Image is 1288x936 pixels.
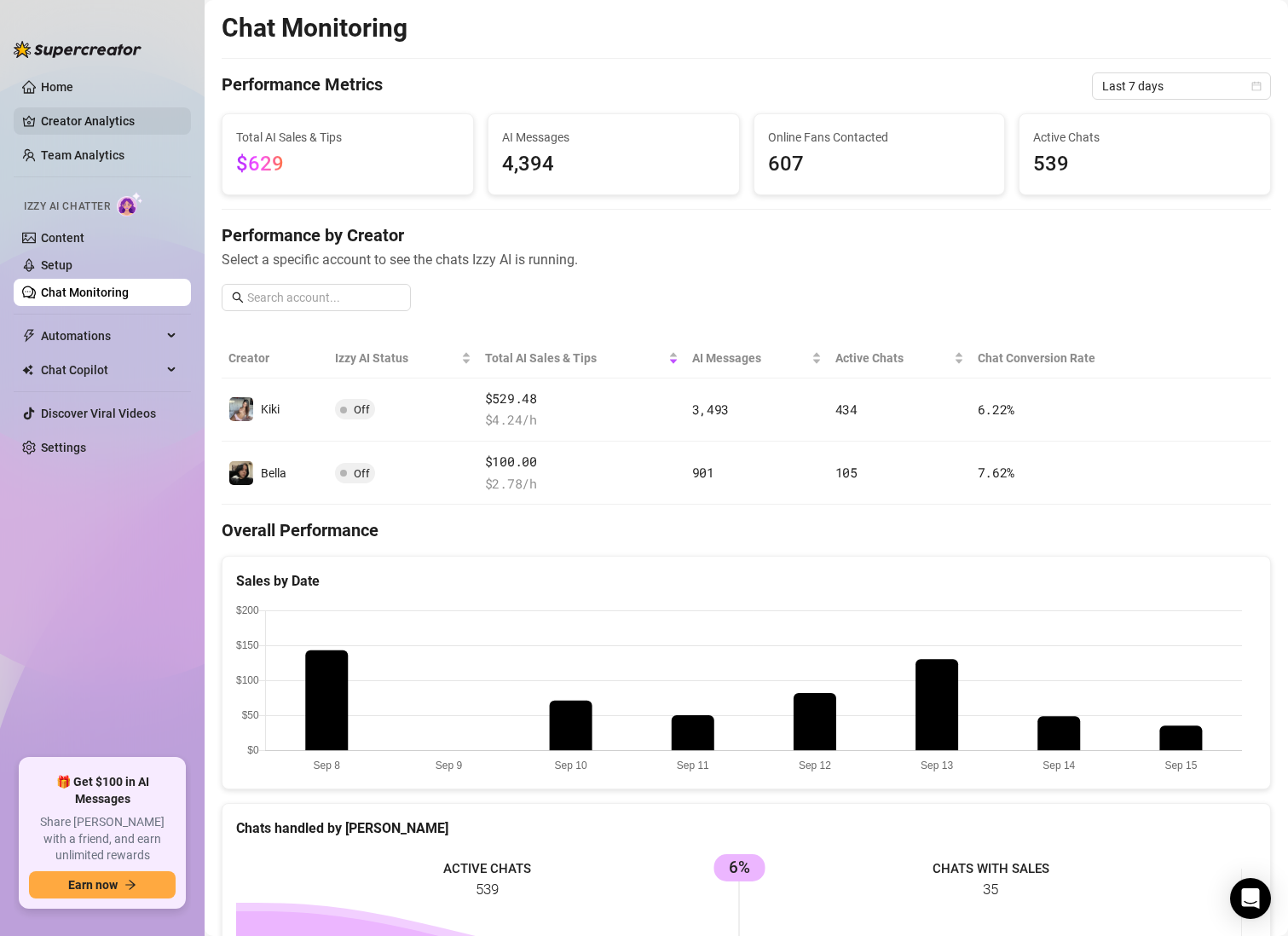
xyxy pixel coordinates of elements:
[236,818,1256,839] div: Chats handled by [PERSON_NAME]
[117,192,143,217] img: AI Chatter
[485,452,679,472] span: $100.00
[41,80,73,94] a: Home
[502,148,725,181] span: 4,394
[335,349,458,367] span: Izzy AI Status
[1251,81,1262,91] span: calendar
[236,570,1256,592] div: Sales by Date
[222,338,328,378] th: Creator
[1033,128,1256,147] span: Active Chats
[354,467,370,480] span: Off
[232,292,244,303] span: search
[41,441,86,454] a: Settings
[41,148,124,162] a: Team Analytics
[222,518,1271,542] h4: Overall Performance
[41,231,84,245] a: Content
[41,286,129,299] a: Chat Monitoring
[485,389,679,409] span: $529.48
[41,322,162,350] span: Automations
[768,148,991,181] span: 607
[261,466,286,480] span: Bella
[68,878,118,892] span: Earn now
[229,461,253,485] img: Bella
[1033,148,1256,181] span: 539
[247,288,401,307] input: Search account...
[29,814,176,864] span: Share [PERSON_NAME] with a friend, and earn unlimited rewards
[768,128,991,147] span: Online Fans Contacted
[222,72,383,100] h4: Performance Metrics
[354,403,370,416] span: Off
[485,474,679,494] span: $ 2.78 /h
[14,41,142,58] img: logo-BBDzfeDw.svg
[222,223,1271,247] h4: Performance by Creator
[222,249,1271,270] span: Select a specific account to see the chats Izzy AI is running.
[222,12,407,44] h2: Chat Monitoring
[41,107,177,135] a: Creator Analytics
[236,128,459,147] span: Total AI Sales & Tips
[328,338,478,378] th: Izzy AI Status
[29,774,176,807] span: 🎁 Get $100 in AI Messages
[236,152,284,176] span: $629
[692,464,714,481] span: 901
[685,338,829,378] th: AI Messages
[835,401,858,418] span: 434
[41,258,72,272] a: Setup
[41,407,156,420] a: Discover Viral Videos
[485,349,665,367] span: Total AI Sales & Tips
[485,410,679,430] span: $ 4.24 /h
[1102,73,1261,99] span: Last 7 days
[978,401,1015,418] span: 6.22 %
[1230,878,1271,919] div: Open Intercom Messenger
[502,128,725,147] span: AI Messages
[124,879,136,891] span: arrow-right
[978,464,1015,481] span: 7.62 %
[971,338,1166,378] th: Chat Conversion Rate
[24,199,110,215] span: Izzy AI Chatter
[692,401,730,418] span: 3,493
[29,871,176,898] button: Earn nowarrow-right
[829,338,971,378] th: Active Chats
[692,349,808,367] span: AI Messages
[229,397,253,421] img: Kiki
[835,464,858,481] span: 105
[22,364,33,376] img: Chat Copilot
[835,349,950,367] span: Active Chats
[261,402,280,416] span: Kiki
[22,329,36,343] span: thunderbolt
[41,356,162,384] span: Chat Copilot
[478,338,685,378] th: Total AI Sales & Tips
